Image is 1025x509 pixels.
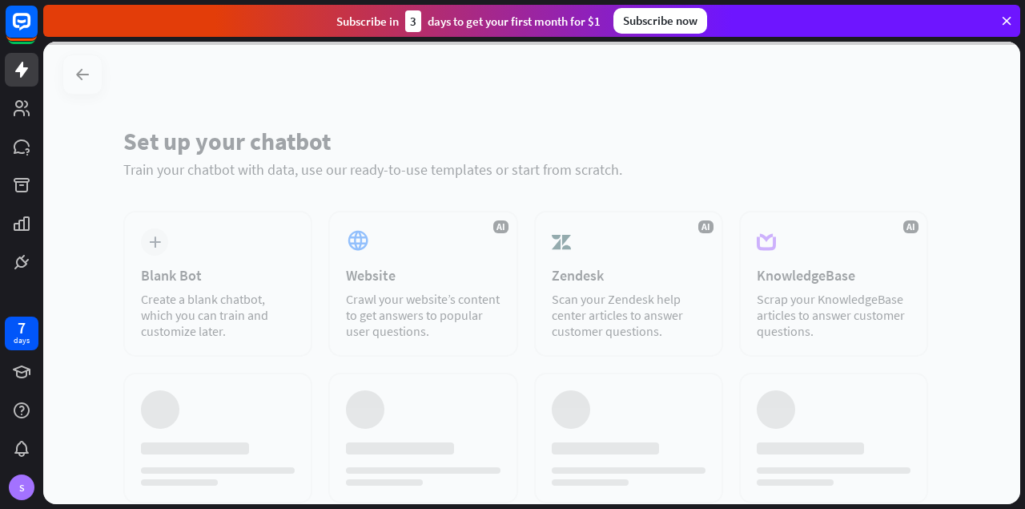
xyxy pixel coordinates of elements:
[14,335,30,346] div: days
[405,10,421,32] div: 3
[9,475,34,500] div: S
[5,317,38,350] a: 7 days
[613,8,707,34] div: Subscribe now
[18,321,26,335] div: 7
[336,10,601,32] div: Subscribe in days to get your first month for $1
